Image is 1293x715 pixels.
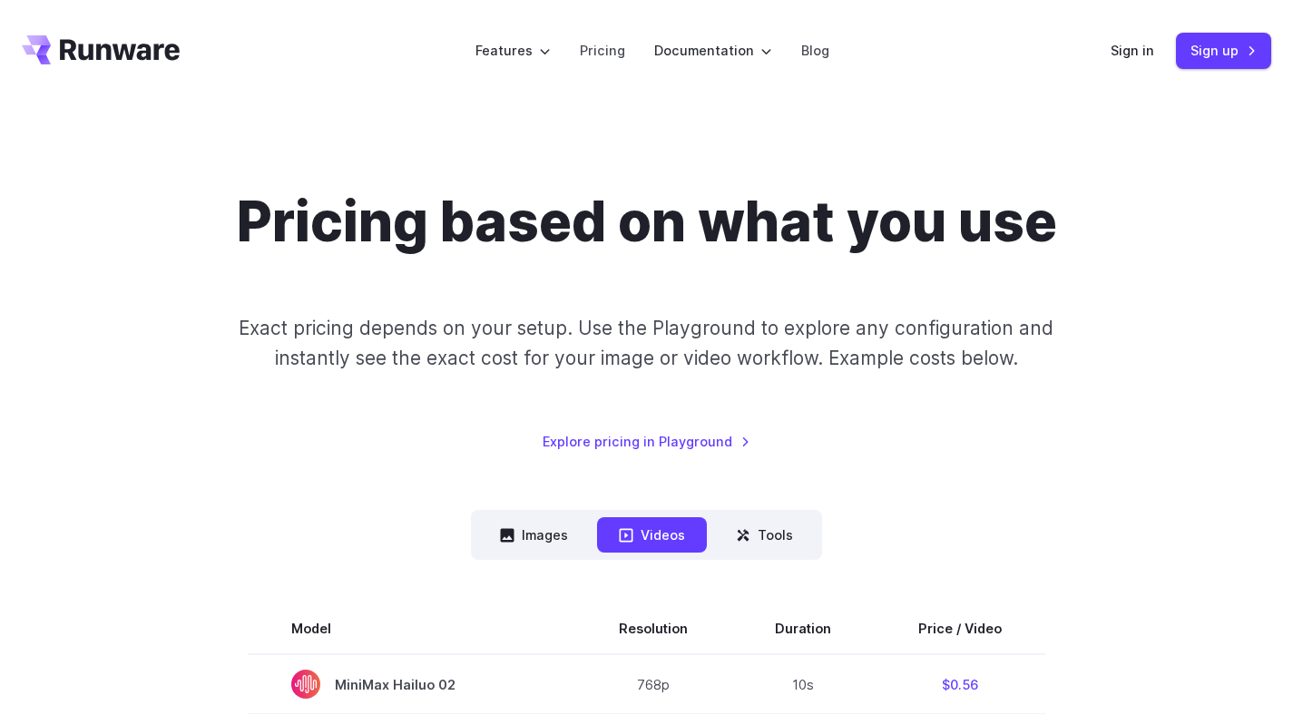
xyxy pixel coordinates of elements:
[714,517,815,553] button: Tools
[731,654,875,714] td: 10s
[475,40,551,61] label: Features
[248,603,575,654] th: Model
[478,517,590,553] button: Images
[1176,33,1271,68] a: Sign up
[575,603,731,654] th: Resolution
[597,517,707,553] button: Videos
[237,189,1057,255] h1: Pricing based on what you use
[654,40,772,61] label: Documentation
[543,431,750,452] a: Explore pricing in Playground
[875,603,1045,654] th: Price / Video
[731,603,875,654] th: Duration
[801,40,829,61] a: Blog
[875,654,1045,714] td: $0.56
[575,654,731,714] td: 768p
[1111,40,1154,61] a: Sign in
[22,35,180,64] a: Go to /
[291,670,532,699] span: MiniMax Hailuo 02
[580,40,625,61] a: Pricing
[210,313,1084,374] p: Exact pricing depends on your setup. Use the Playground to explore any configuration and instantl...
